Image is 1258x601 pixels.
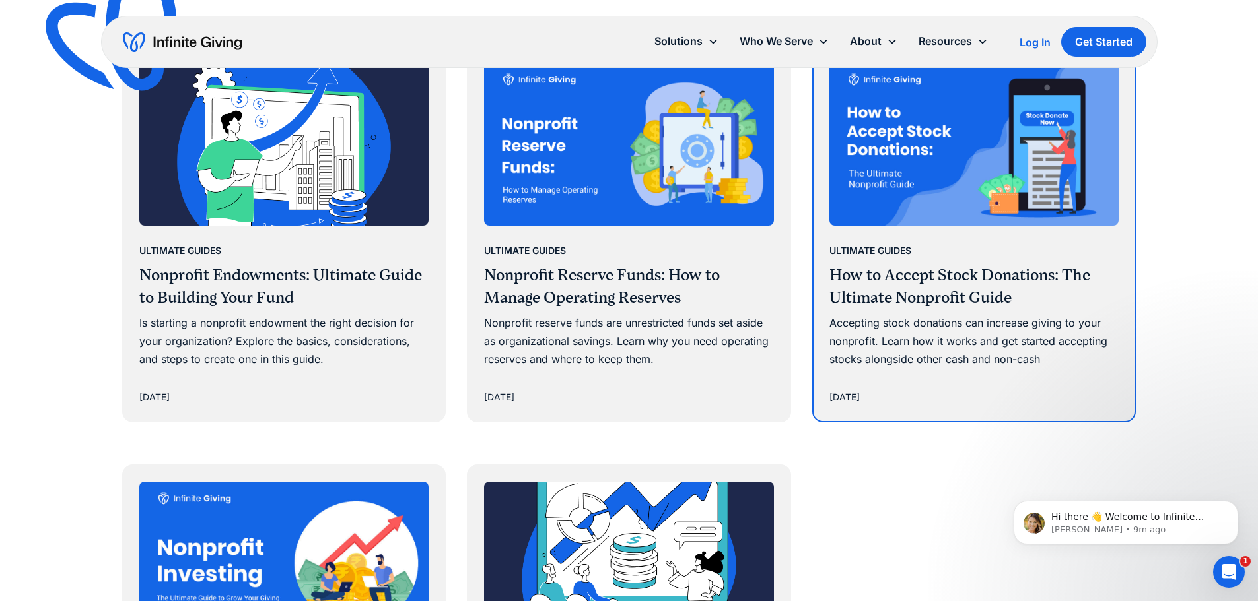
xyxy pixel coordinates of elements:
[829,389,860,405] div: [DATE]
[729,27,839,55] div: Who We Serve
[123,47,445,420] a: Ultimate GuidesNonprofit Endowments: Ultimate Guide to Building Your FundIs starting a nonprofit ...
[1020,34,1051,50] a: Log In
[484,265,774,309] h3: Nonprofit Reserve Funds: How to Manage Operating Reserves
[994,473,1258,565] iframe: Intercom notifications message
[654,32,703,50] div: Solutions
[850,32,882,50] div: About
[1061,27,1146,57] a: Get Started
[919,32,972,50] div: Resources
[814,47,1135,420] a: Ultimate GuidesHow to Accept Stock Donations: The Ultimate Nonprofit GuideAccepting stock donatio...
[644,27,729,55] div: Solutions
[908,27,998,55] div: Resources
[839,27,908,55] div: About
[468,47,790,420] a: Ultimate GuidesNonprofit Reserve Funds: How to Manage Operating ReservesNonprofit reserve funds a...
[829,243,911,259] div: Ultimate Guides
[484,314,774,368] div: Nonprofit reserve funds are unrestricted funds set aside as organizational savings. Learn why you...
[139,265,429,309] h3: Nonprofit Endowments: Ultimate Guide to Building Your Fund
[123,32,242,53] a: home
[139,389,170,405] div: [DATE]
[139,243,221,259] div: Ultimate Guides
[139,314,429,368] div: Is starting a nonprofit endowment the right decision for your organization? Explore the basics, c...
[740,32,813,50] div: Who We Serve
[1020,37,1051,47] div: Log In
[829,314,1119,368] div: Accepting stock donations can increase giving to your nonprofit. Learn how it works and get start...
[1213,556,1245,588] iframe: Intercom live chat
[484,389,514,405] div: [DATE]
[829,265,1119,309] h3: How to Accept Stock Donations: The Ultimate Nonprofit Guide
[1240,556,1251,567] span: 1
[484,243,566,259] div: Ultimate Guides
